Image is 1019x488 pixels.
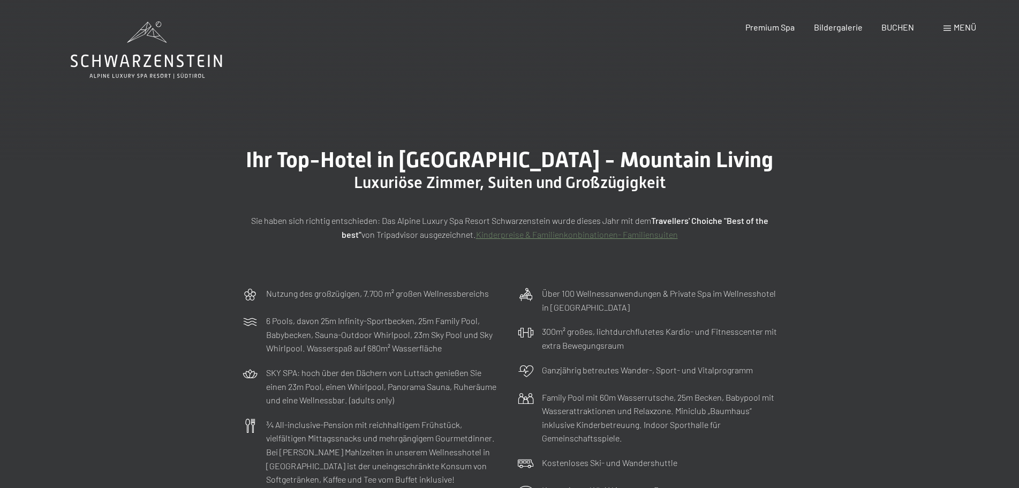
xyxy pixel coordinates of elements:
p: Family Pool mit 60m Wasserrutsche, 25m Becken, Babypool mit Wasserattraktionen und Relaxzone. Min... [542,391,778,445]
a: BUCHEN [881,22,914,32]
p: Sie haben sich richtig entschieden: Das Alpine Luxury Spa Resort Schwarzenstein wurde dieses Jahr... [242,214,778,241]
p: Kostenloses Ski- und Wandershuttle [542,456,677,470]
span: Luxuriöse Zimmer, Suiten und Großzügigkeit [354,173,666,192]
span: Ihr Top-Hotel in [GEOGRAPHIC_DATA] - Mountain Living [246,147,773,172]
p: SKY SPA: hoch über den Dächern von Luttach genießen Sie einen 23m Pool, einen Whirlpool, Panorama... [266,366,502,407]
p: Nutzung des großzügigen, 7.700 m² großen Wellnessbereichs [266,287,489,301]
p: 6 Pools, davon 25m Infinity-Sportbecken, 25m Family Pool, Babybecken, Sauna-Outdoor Whirlpool, 23... [266,314,502,355]
p: Ganzjährig betreutes Wander-, Sport- und Vitalprogramm [542,363,753,377]
strong: Travellers' Choiche "Best of the best" [342,215,768,239]
p: 300m² großes, lichtdurchflutetes Kardio- und Fitnesscenter mit extra Bewegungsraum [542,325,778,352]
a: Bildergalerie [814,22,863,32]
p: Über 100 Wellnessanwendungen & Private Spa im Wellnesshotel in [GEOGRAPHIC_DATA] [542,287,778,314]
a: Premium Spa [745,22,795,32]
p: ¾ All-inclusive-Pension mit reichhaltigem Frühstück, vielfältigen Mittagssnacks und mehrgängigem ... [266,418,502,486]
a: Kinderpreise & Familienkonbinationen- Familiensuiten [476,229,678,239]
span: Menü [954,22,976,32]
